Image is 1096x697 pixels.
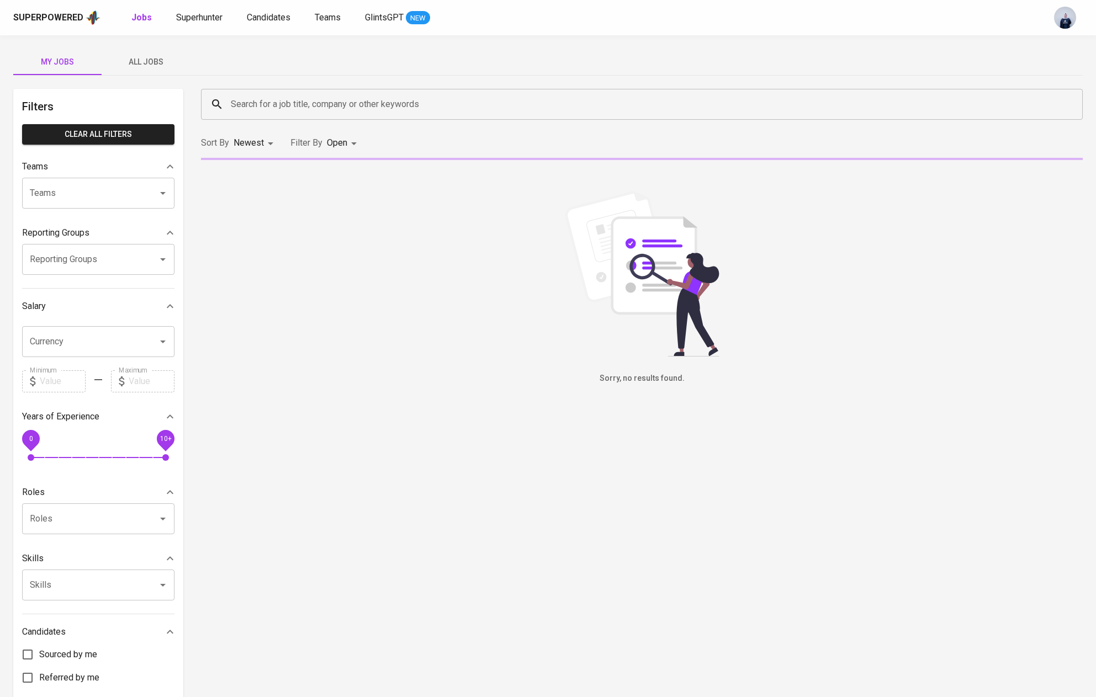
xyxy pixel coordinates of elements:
[234,133,277,153] div: Newest
[108,55,183,69] span: All Jobs
[39,671,99,684] span: Referred by me
[155,252,171,267] button: Open
[22,625,66,639] p: Candidates
[86,9,100,26] img: app logo
[39,648,97,661] span: Sourced by me
[247,12,290,23] span: Candidates
[22,406,174,428] div: Years of Experience
[131,11,154,25] a: Jobs
[315,11,343,25] a: Teams
[22,222,174,244] div: Reporting Groups
[31,127,166,141] span: Clear All filters
[365,11,430,25] a: GlintsGPT NEW
[155,185,171,201] button: Open
[201,373,1083,385] h6: Sorry, no results found.
[13,12,83,24] div: Superpowered
[22,481,174,503] div: Roles
[129,370,174,392] input: Value
[29,434,33,442] span: 0
[247,11,293,25] a: Candidates
[22,295,174,317] div: Salary
[176,12,223,23] span: Superhunter
[290,136,322,150] p: Filter By
[131,12,152,23] b: Jobs
[315,12,341,23] span: Teams
[327,137,347,148] span: Open
[22,410,99,423] p: Years of Experience
[234,136,264,150] p: Newest
[155,511,171,526] button: Open
[365,12,404,23] span: GlintsGPT
[22,552,44,565] p: Skills
[40,370,86,392] input: Value
[559,191,725,357] img: file_searching.svg
[327,133,361,153] div: Open
[13,9,100,26] a: Superpoweredapp logo
[22,226,89,240] p: Reporting Groups
[22,547,174,570] div: Skills
[22,124,174,145] button: Clear All filters
[22,156,174,178] div: Teams
[20,55,95,69] span: My Jobs
[22,98,174,115] h6: Filters
[176,11,225,25] a: Superhunter
[22,160,48,173] p: Teams
[22,621,174,643] div: Candidates
[160,434,171,442] span: 10+
[155,577,171,593] button: Open
[1054,7,1076,29] img: annisa@glints.com
[22,300,46,313] p: Salary
[406,13,430,24] span: NEW
[155,334,171,349] button: Open
[22,486,45,499] p: Roles
[201,136,229,150] p: Sort By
